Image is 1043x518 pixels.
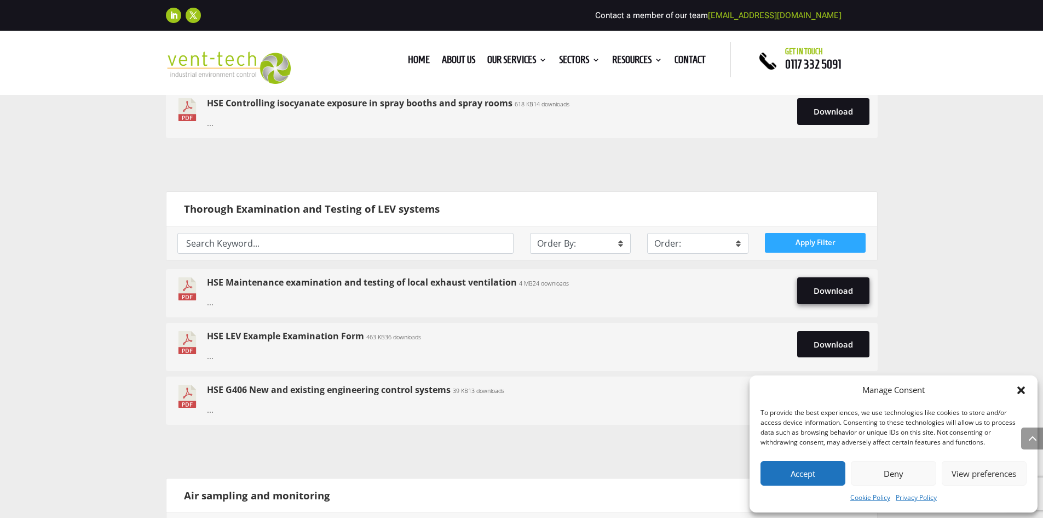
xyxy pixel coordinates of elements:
[1016,385,1027,396] div: Close dialog
[207,97,512,109] a: HSE Controlling isocyanate exposure in spray booths and spray rooms
[760,461,845,486] button: Accept
[797,331,869,357] a: Download
[177,233,514,254] input: Search Keyword...
[760,408,1025,447] div: To provide the best experiences, we use technologies like cookies to store and/or access device i...
[174,98,200,121] img: Icon
[675,56,706,68] a: Contact
[851,461,936,486] button: Deny
[184,203,866,215] h3: Thorough Examination and Testing of LEV systems
[442,56,475,68] a: About us
[207,384,451,396] a: HSE G406 New and existing engineering control systems
[366,333,421,341] span: 463 KB 36 downloads
[850,491,890,504] a: Cookie Policy
[184,489,866,502] h3: Air sampling and monitoring
[207,330,364,342] a: HSE LEV Example Examination Form
[174,331,200,354] img: Icon
[862,384,925,397] div: Manage Consent
[797,277,869,304] a: Download
[797,98,869,124] a: Download
[519,280,569,287] span: 4 MB 24 downloads
[166,52,291,84] img: 2023-09-27T08_35_16.549ZVENT-TECH---Clear-background
[612,56,662,68] a: Resources
[186,8,201,23] a: Follow on X
[207,276,517,288] a: HSE Maintenance examination and testing of local exhaust ventilation
[207,385,797,417] div: ...
[487,56,547,68] a: Our Services
[166,8,181,23] a: Follow on LinkedIn
[765,233,866,253] button: Apply Filter
[453,387,504,395] span: 39 KB 13 downloads
[785,47,823,56] span: Get in touch
[174,385,200,408] img: Icon
[174,277,200,300] img: Icon
[207,331,797,363] div: ...
[896,491,937,504] a: Privacy Policy
[942,461,1027,486] button: View preferences
[207,277,797,309] div: ...
[785,58,841,71] a: 0117 332 5091
[207,98,797,130] div: ...
[559,56,600,68] a: Sectors
[708,10,842,20] a: [EMAIL_ADDRESS][DOMAIN_NAME]
[595,10,842,20] span: Contact a member of our team
[515,100,569,108] span: 618 KB 14 downloads
[408,56,430,68] a: Home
